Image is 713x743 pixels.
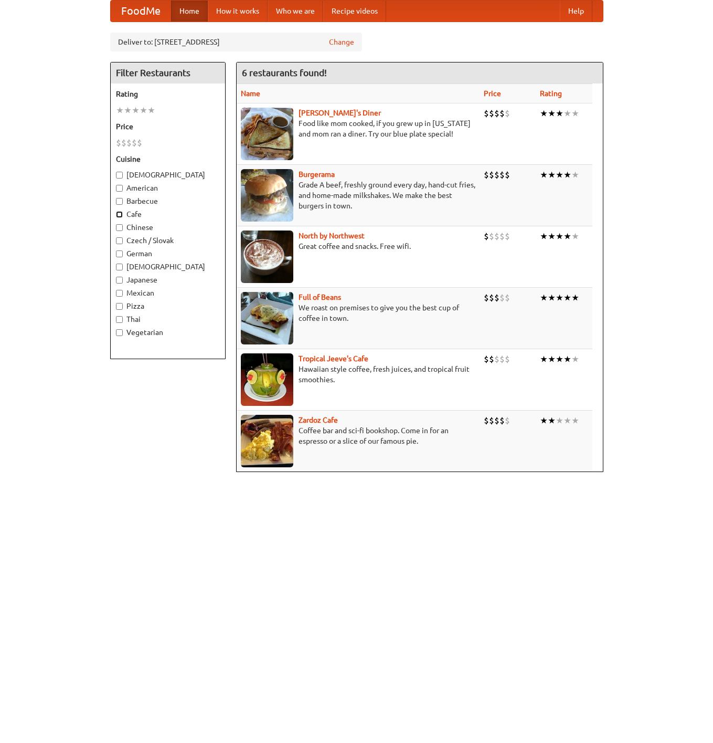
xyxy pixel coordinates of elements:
[484,169,489,181] li: $
[132,137,137,149] li: $
[241,302,475,323] p: We roast on premises to give you the best cup of coffee in town.
[556,292,563,304] li: ★
[241,118,475,139] p: Food like mom cooked, if you grew up in [US_STATE] and mom ran a diner. Try our blue plate special!
[540,353,548,365] li: ★
[116,211,123,218] input: Cafe
[116,275,220,285] label: Japanese
[548,231,556,242] li: ★
[571,231,579,242] li: ★
[489,353,494,365] li: $
[241,425,475,446] p: Coffee bar and sci-fi bookshop. Come in for an espresso or a slice of our famous pie.
[505,415,510,426] li: $
[484,292,489,304] li: $
[116,261,220,272] label: [DEMOGRAPHIC_DATA]
[563,415,571,426] li: ★
[116,172,123,179] input: [DEMOGRAPHIC_DATA]
[499,292,505,304] li: $
[132,104,140,116] li: ★
[540,415,548,426] li: ★
[494,231,499,242] li: $
[116,248,220,259] label: German
[563,292,571,304] li: ★
[563,353,571,365] li: ★
[556,169,563,181] li: ★
[489,108,494,119] li: $
[116,277,123,284] input: Japanese
[494,353,499,365] li: $
[484,353,489,365] li: $
[111,1,171,22] a: FoodMe
[124,104,132,116] li: ★
[540,169,548,181] li: ★
[571,415,579,426] li: ★
[241,169,293,222] img: burgerama.jpg
[116,303,123,310] input: Pizza
[268,1,323,22] a: Who we are
[116,301,220,311] label: Pizza
[116,327,220,338] label: Vegetarian
[299,232,365,240] a: North by Northwest
[571,169,579,181] li: ★
[116,183,220,193] label: American
[299,109,381,117] a: [PERSON_NAME]'s Diner
[116,224,123,231] input: Chinese
[540,231,548,242] li: ★
[505,169,510,181] li: $
[241,231,293,283] img: north.jpg
[484,415,489,426] li: $
[299,170,335,179] a: Burgerama
[241,364,475,385] p: Hawaiian style coffee, fresh juices, and tropical fruit smoothies.
[116,316,123,323] input: Thai
[111,62,225,83] h4: Filter Restaurants
[208,1,268,22] a: How it works
[121,137,126,149] li: $
[505,231,510,242] li: $
[540,292,548,304] li: ★
[116,288,220,298] label: Mexican
[242,68,327,78] ng-pluralize: 6 restaurants found!
[116,121,220,132] h5: Price
[540,89,562,98] a: Rating
[110,33,362,51] div: Deliver to: [STREET_ADDRESS]
[540,108,548,119] li: ★
[494,292,499,304] li: $
[116,104,124,116] li: ★
[489,292,494,304] li: $
[116,290,123,297] input: Mexican
[241,180,475,211] p: Grade A beef, freshly ground every day, hand-cut fries, and home-made milkshakes. We make the bes...
[299,354,368,363] a: Tropical Jeeve's Cafe
[329,37,354,47] a: Change
[241,353,293,406] img: jeeves.jpg
[505,292,510,304] li: $
[171,1,208,22] a: Home
[116,89,220,99] h5: Rating
[116,185,123,192] input: American
[556,415,563,426] li: ★
[137,137,142,149] li: $
[571,292,579,304] li: ★
[494,108,499,119] li: $
[563,169,571,181] li: ★
[484,231,489,242] li: $
[299,293,341,301] a: Full of Beans
[489,415,494,426] li: $
[505,108,510,119] li: $
[241,89,260,98] a: Name
[241,415,293,467] img: zardoz.jpg
[571,108,579,119] li: ★
[116,264,123,270] input: [DEMOGRAPHIC_DATA]
[563,231,571,242] li: ★
[499,415,505,426] li: $
[299,416,338,424] a: Zardoz Cafe
[241,108,293,160] img: sallys.jpg
[556,353,563,365] li: ★
[116,235,220,246] label: Czech / Slovak
[140,104,147,116] li: ★
[116,209,220,219] label: Cafe
[560,1,592,22] a: Help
